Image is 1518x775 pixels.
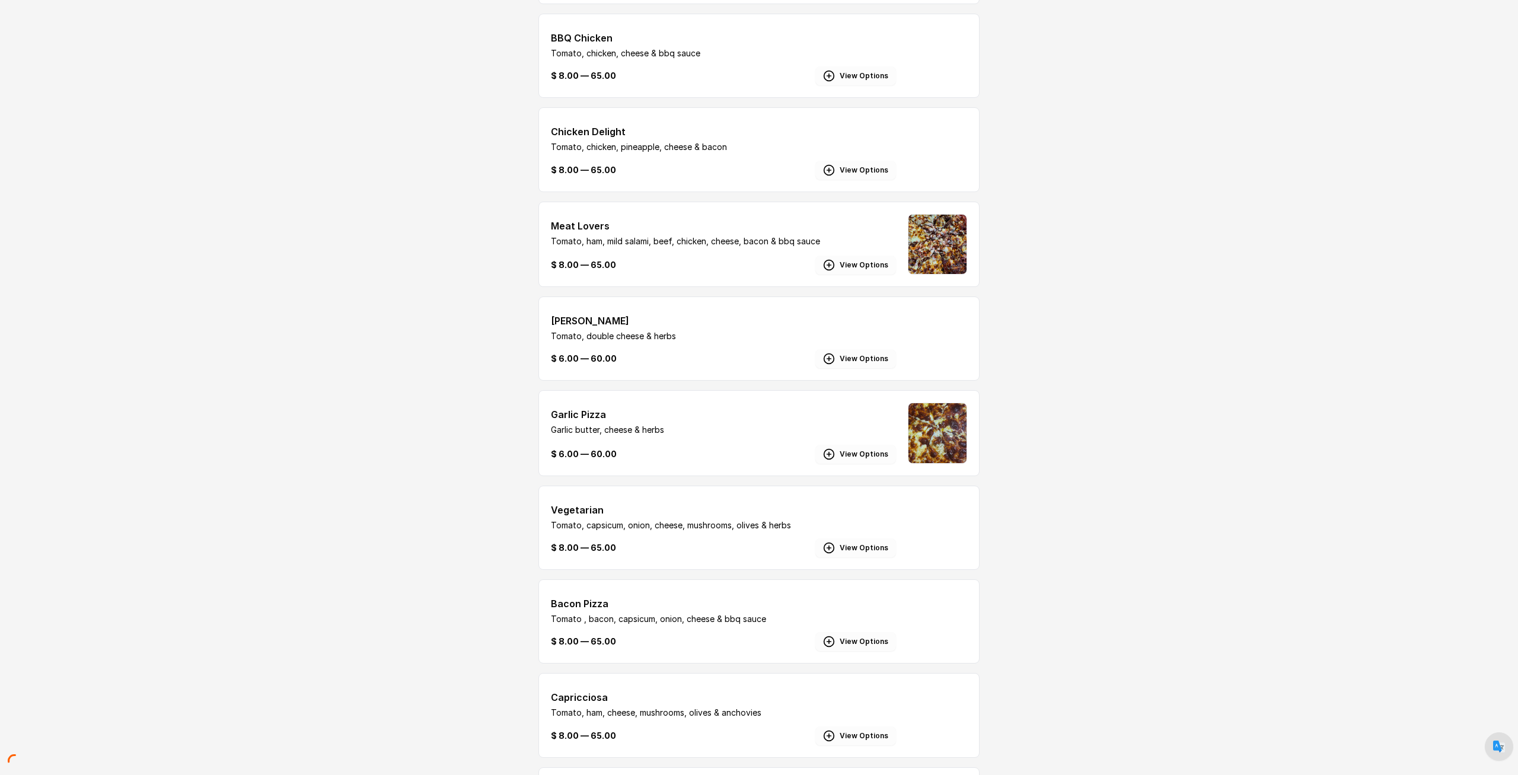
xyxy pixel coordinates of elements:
[815,726,896,745] button: View Options
[551,141,896,153] p: Tomato, chicken, pineapple, cheese & bacon
[551,259,616,271] p: $ 8.00 — 65.00
[551,542,616,554] p: $ 8.00 — 65.00
[551,120,896,141] label: Chicken Delight
[551,730,616,742] p: $ 8.00 — 65.00
[908,403,967,463] img: Square Image
[551,164,616,176] p: $ 8.00 — 65.00
[551,26,896,47] label: BBQ Chicken
[551,498,896,519] label: Vegetarian
[551,592,896,613] label: Bacon Pizza
[551,448,617,460] p: $ 6.00 — 60.00
[551,636,616,648] p: $ 8.00 — 65.00
[1493,741,1505,752] img: default.png
[551,353,617,365] p: $ 6.00 — 60.00
[551,235,896,247] p: Tomato, ham, mild salami, beef, chicken, cheese, bacon & bbq sauce
[815,66,896,85] button: View Options
[908,215,967,274] img: Square Image
[551,309,896,330] label: [PERSON_NAME]
[815,161,896,180] button: View Options
[551,613,896,625] p: Tomato , bacon, capsicum, onion, cheese & bbq sauce
[815,445,896,464] button: View Options
[551,519,896,531] p: Tomato, capsicum, onion, cheese, mushrooms, olives & herbs
[815,538,896,557] button: View Options
[551,70,616,82] p: $ 8.00 — 65.00
[815,349,896,368] button: View Options
[551,424,896,436] p: Garlic butter, cheese & herbs
[815,632,896,651] button: View Options
[551,403,896,424] label: Garlic Pizza
[551,330,896,342] p: Tomato, double cheese & herbs
[551,214,896,235] label: Meat Lovers
[551,685,896,707] label: Capricciosa
[551,47,896,59] p: Tomato, chicken, cheese & bbq sauce
[551,707,896,719] p: Tomato, ham, cheese, mushrooms, olives & anchovies
[815,256,896,275] button: View Options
